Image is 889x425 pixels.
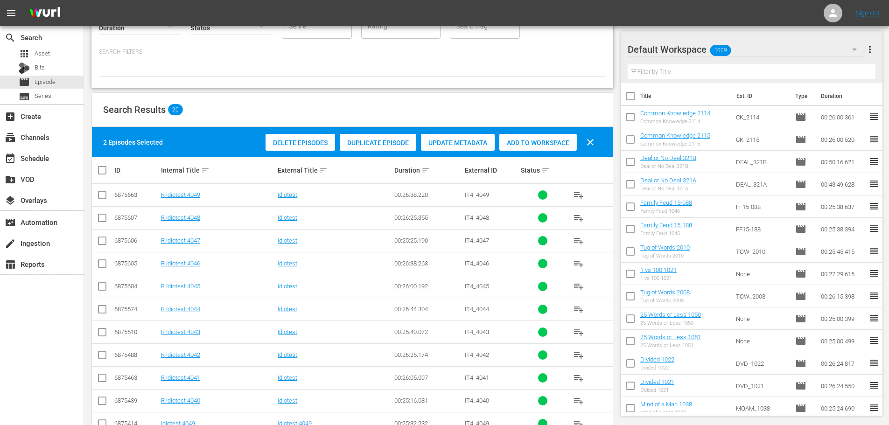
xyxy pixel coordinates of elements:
td: None [732,330,792,352]
a: Tug of Words 2008 [640,289,690,296]
span: Episode [795,156,806,167]
a: Idiotest [278,374,297,381]
td: 00:25:00.499 [817,330,868,352]
td: 00:25:24.690 [817,397,868,419]
span: Episode [795,111,806,123]
span: reorder [868,313,880,324]
td: TOW_2008 [732,285,792,307]
button: clear [579,131,602,153]
a: Idiotest [278,351,297,358]
span: Episode [795,313,806,324]
div: 1 vs 100 1021 [640,275,677,281]
span: reorder [868,335,880,346]
td: None [732,263,792,285]
a: R Idiotest 4045 [161,283,200,290]
span: Series [35,91,51,101]
span: Overlays [5,195,16,206]
a: 25 Words or Less 1050 [640,311,701,318]
span: playlist_add [573,372,584,383]
a: R Idiotest 4049 [161,191,200,198]
div: External Title [278,165,392,176]
div: Mind of a Man 1038 [640,410,692,416]
td: 00:26:24.550 [817,375,868,397]
span: subtitles [19,91,30,102]
a: Family Feud 15-188 [640,222,692,229]
span: playlist_add [573,212,584,223]
div: Deal or No Deal 321A [640,186,696,192]
span: IT4_4044 [465,306,489,313]
th: Type [790,83,815,109]
a: Deal or No Deal 321B [640,154,696,161]
a: Idiotest [278,306,297,313]
div: 25 Words or Less 1050 [640,320,701,326]
button: playlist_add [567,275,590,298]
button: playlist_add [567,184,590,206]
span: Episode [795,179,806,190]
span: reorder [868,201,880,212]
td: DEAL_321A [732,173,792,195]
td: None [732,307,792,330]
span: Asset [19,48,30,59]
a: Mind of a Man 1038 [640,401,692,408]
button: playlist_add [567,230,590,252]
span: sort [541,166,550,174]
span: Duplicate Episode [340,139,416,146]
a: R Idiotest 4043 [161,328,200,335]
td: 00:27:29.615 [817,263,868,285]
a: R Idiotest 4046 [161,260,200,267]
div: 6875574 [114,306,158,313]
span: Episode [795,358,806,369]
p: Search Filters: [99,48,606,56]
span: IT4_4046 [465,260,489,267]
span: playlist_add [573,327,584,338]
a: Sign Out [856,9,880,17]
button: playlist_add [567,344,590,366]
span: Delete Episodes [266,139,335,146]
span: IT4_4041 [465,374,489,381]
span: 20 [168,104,183,115]
td: 00:25:38.394 [817,218,868,240]
span: Update Metadata [421,139,495,146]
div: 00:26:25.355 [394,214,462,221]
div: 6875439 [114,397,158,404]
td: CK_2115 [732,128,792,151]
span: reorder [868,357,880,369]
a: Tug of Words 2010 [640,244,690,251]
th: Ext. ID [731,83,790,109]
button: playlist_add [567,207,590,229]
span: Create [5,111,16,122]
div: Common Knowledge 2114 [640,118,710,125]
span: Episode [795,223,806,235]
span: table_chart [5,259,16,270]
span: Schedule [5,153,16,164]
a: Idiotest [278,214,297,221]
div: Family Feud 1046 [640,208,692,214]
button: playlist_add [567,367,590,389]
a: Common Knowledge 2114 [640,110,710,117]
td: 00:43:49.628 [817,173,868,195]
span: Episode [795,403,806,414]
div: Common Knowledge 2115 [640,141,710,147]
a: Idiotest [278,397,297,404]
a: R Idiotest 4042 [161,351,200,358]
td: 00:25:38.637 [817,195,868,218]
span: reorder [868,178,880,189]
td: CK_2114 [732,106,792,128]
span: Episode [795,380,806,391]
span: playlist_add [573,395,584,406]
a: Idiotest [278,237,297,244]
span: sort [319,166,328,174]
div: 00:25:16.081 [394,397,462,404]
a: Idiotest [278,328,297,335]
span: Episode [795,335,806,347]
span: playlist_add [573,304,584,315]
span: reorder [868,290,880,301]
div: External ID [465,167,518,174]
a: Idiotest [278,260,297,267]
div: 6875604 [114,283,158,290]
span: IT4_4045 [465,283,489,290]
td: DVD_1021 [732,375,792,397]
div: 6875488 [114,351,158,358]
td: 00:25:00.399 [817,307,868,330]
a: Divided 1022 [640,356,674,363]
